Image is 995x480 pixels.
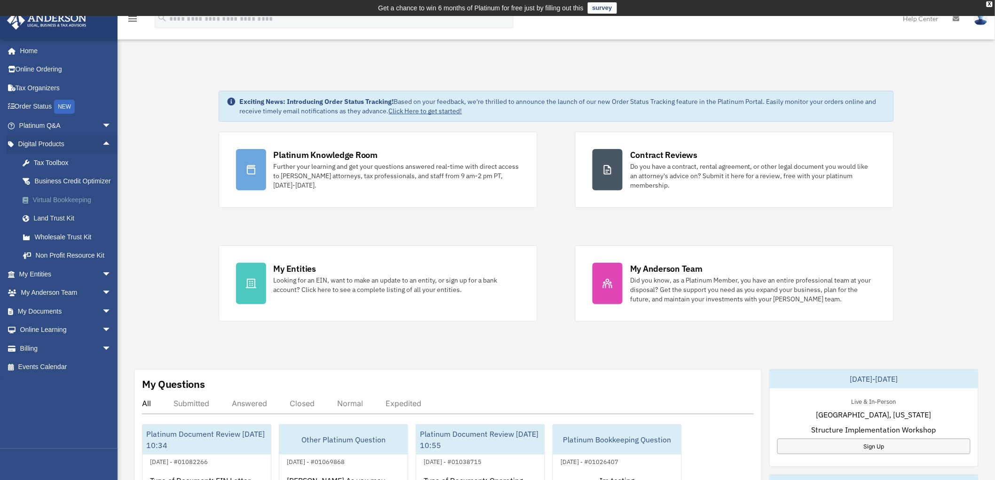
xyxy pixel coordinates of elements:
img: Anderson Advisors Platinum Portal [4,11,89,30]
div: Other Platinum Question [279,425,408,455]
a: Tax Organizers [7,79,126,97]
a: My Entities Looking for an EIN, want to make an update to an entity, or sign up for a bank accoun... [219,245,537,322]
span: arrow_drop_up [102,135,121,154]
a: My Anderson Teamarrow_drop_down [7,283,126,302]
div: Expedited [386,399,421,408]
div: Get a chance to win 6 months of Platinum for free just by filling out this [378,2,584,14]
div: Live & In-Person [844,396,904,406]
a: Events Calendar [7,358,126,377]
div: [DATE] - #01038715 [416,456,489,466]
div: Non Profit Resource Kit [33,250,114,261]
span: arrow_drop_down [102,321,121,340]
a: Online Learningarrow_drop_down [7,321,126,339]
div: Business Credit Optimizer [33,175,114,187]
a: Platinum Knowledge Room Further your learning and get your questions answered real-time with dire... [219,132,537,208]
a: Click Here to get started! [389,107,462,115]
a: Home [7,41,121,60]
div: Virtual Bookkeeping [33,194,114,206]
div: Platinum Document Review [DATE] 10:55 [416,425,545,455]
a: My Anderson Team Did you know, as a Platinum Member, you have an entire professional team at your... [575,245,894,322]
div: My Entities [274,263,316,275]
div: Submitted [174,399,209,408]
i: search [157,13,167,23]
div: All [142,399,151,408]
div: Further your learning and get your questions answered real-time with direct access to [PERSON_NAM... [274,162,520,190]
div: [DATE] - #01026407 [553,456,626,466]
div: My Questions [142,377,205,391]
div: Wholesale Trust Kit [33,231,114,243]
div: close [987,1,993,7]
img: User Pic [974,12,988,25]
div: Platinum Bookkeeping Question [553,425,681,455]
div: Closed [290,399,315,408]
div: My Anderson Team [630,263,703,275]
a: menu [127,16,138,24]
a: Order StatusNEW [7,97,126,117]
a: Sign Up [777,439,971,454]
a: Business Credit Optimizer [13,172,126,191]
div: Did you know, as a Platinum Member, you have an entire professional team at your disposal? Get th... [630,275,877,304]
span: arrow_drop_down [102,302,121,321]
div: [DATE] - #01069868 [279,456,352,466]
div: Contract Reviews [630,149,697,161]
div: Platinum Document Review [DATE] 10:34 [142,425,271,455]
div: [DATE]-[DATE] [770,370,978,388]
div: Answered [232,399,267,408]
strong: Exciting News: Introducing Order Status Tracking! [240,97,394,106]
span: arrow_drop_down [102,339,121,358]
i: menu [127,13,138,24]
div: Normal [337,399,363,408]
div: Tax Toolbox [33,157,114,169]
span: Structure Implementation Workshop [812,424,936,435]
a: Billingarrow_drop_down [7,339,126,358]
span: arrow_drop_down [102,283,121,303]
div: Based on your feedback, we're thrilled to announce the launch of our new Order Status Tracking fe... [240,97,886,116]
a: survey [588,2,617,14]
a: Non Profit Resource Kit [13,246,126,265]
a: Contract Reviews Do you have a contract, rental agreement, or other legal document you would like... [575,132,894,208]
div: NEW [54,100,75,114]
a: My Documentsarrow_drop_down [7,302,126,321]
a: Virtual Bookkeeping [13,190,126,209]
a: Platinum Q&Aarrow_drop_down [7,116,126,135]
div: [DATE] - #01082266 [142,456,215,466]
div: Land Trust Kit [33,212,114,224]
a: Wholesale Trust Kit [13,228,126,246]
span: arrow_drop_down [102,116,121,135]
a: Digital Productsarrow_drop_up [7,135,126,154]
a: My Entitiesarrow_drop_down [7,265,126,283]
span: arrow_drop_down [102,265,121,284]
a: Tax Toolbox [13,153,126,172]
div: Do you have a contract, rental agreement, or other legal document you would like an attorney's ad... [630,162,877,190]
a: Land Trust Kit [13,209,126,228]
div: Looking for an EIN, want to make an update to an entity, or sign up for a bank account? Click her... [274,275,520,294]
div: Platinum Knowledge Room [274,149,378,161]
a: Online Ordering [7,60,126,79]
span: [GEOGRAPHIC_DATA], [US_STATE] [816,409,932,420]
